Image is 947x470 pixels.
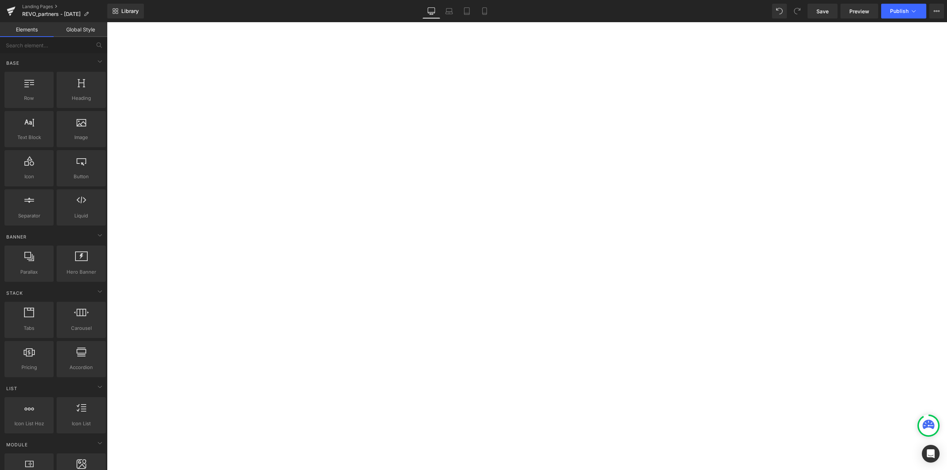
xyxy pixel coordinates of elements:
[458,4,476,18] a: Tablet
[7,420,51,427] span: Icon List Hoz
[7,173,51,180] span: Icon
[476,4,493,18] a: Mobile
[6,290,24,297] span: Stack
[7,133,51,141] span: Text Block
[890,8,909,14] span: Publish
[849,7,869,15] span: Preview
[7,268,51,276] span: Parallax
[772,4,787,18] button: Undo
[6,385,18,392] span: List
[59,420,104,427] span: Icon List
[7,212,51,220] span: Separator
[59,173,104,180] span: Button
[422,4,440,18] a: Desktop
[59,94,104,102] span: Heading
[7,364,51,371] span: Pricing
[929,4,944,18] button: More
[790,4,805,18] button: Redo
[881,4,926,18] button: Publish
[7,94,51,102] span: Row
[7,324,51,332] span: Tabs
[59,268,104,276] span: Hero Banner
[440,4,458,18] a: Laptop
[6,441,28,448] span: Module
[121,8,139,14] span: Library
[816,7,829,15] span: Save
[59,133,104,141] span: Image
[6,233,27,240] span: Banner
[54,22,107,37] a: Global Style
[59,364,104,371] span: Accordion
[59,212,104,220] span: Liquid
[22,11,81,17] span: REVO_partners - [DATE]
[840,4,878,18] a: Preview
[107,4,144,18] a: New Library
[6,60,20,67] span: Base
[22,4,107,10] a: Landing Pages
[922,445,940,463] div: Open Intercom Messenger
[59,324,104,332] span: Carousel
